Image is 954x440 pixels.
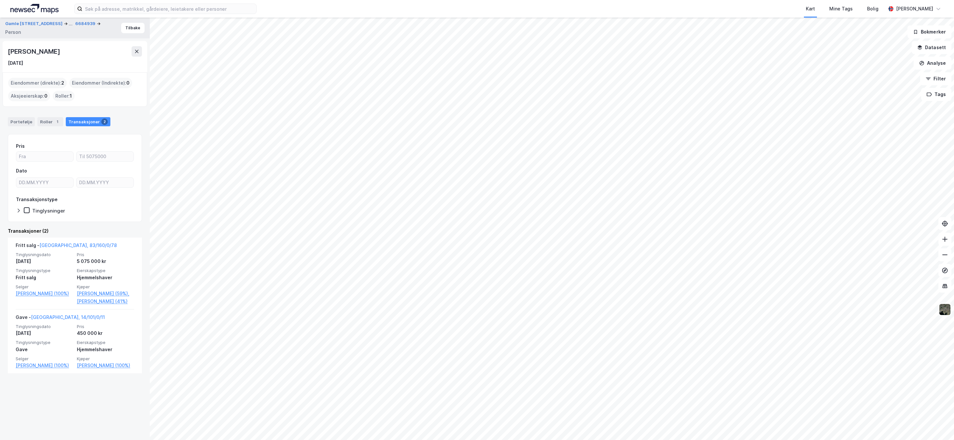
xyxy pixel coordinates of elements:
button: Analyse [914,57,951,70]
div: [DATE] [16,329,73,337]
span: Selger [16,284,73,290]
iframe: Chat Widget [921,409,954,440]
div: [DATE] [16,257,73,265]
button: Datasett [912,41,951,54]
input: Søk på adresse, matrikkel, gårdeiere, leietakere eller personer [82,4,256,14]
div: 2 [101,118,108,125]
input: DD.MM.YYYY [16,178,73,187]
input: DD.MM.YYYY [77,178,133,187]
div: Transaksjoner [66,117,110,126]
div: Hjemmelshaver [77,274,134,282]
div: 1 [54,118,61,125]
a: [GEOGRAPHIC_DATA], 14/101/0/11 [31,314,105,320]
a: [GEOGRAPHIC_DATA], 83/160/0/78 [39,242,117,248]
div: ... [69,20,73,28]
div: 5 075 000 kr [77,257,134,265]
div: Kontrollprogram for chat [921,409,954,440]
div: 450 000 kr [77,329,134,337]
div: Person [5,28,21,36]
div: [PERSON_NAME] [8,46,61,57]
div: [PERSON_NAME] [896,5,933,13]
span: Kjøper [77,356,134,362]
div: Fritt salg - [16,241,117,252]
div: Eiendommer (direkte) : [8,78,67,88]
span: Tinglysningsdato [16,252,73,257]
a: [PERSON_NAME] (100%) [16,362,73,369]
span: Selger [16,356,73,362]
span: Eierskapstype [77,268,134,273]
span: Eierskapstype [77,340,134,345]
input: Til 5075000 [77,152,133,161]
a: [PERSON_NAME] (100%) [77,362,134,369]
button: 6684939 [75,21,97,27]
img: logo.a4113a55bc3d86da70a041830d287a7e.svg [10,4,59,14]
span: Pris [77,324,134,329]
span: Pris [77,252,134,257]
span: 2 [61,79,64,87]
div: Roller : [53,91,75,101]
div: Bolig [867,5,878,13]
div: Aksjeeierskap : [8,91,50,101]
span: Tinglysningstype [16,268,73,273]
a: [PERSON_NAME] (41%) [77,297,134,305]
div: Transaksjoner (2) [8,227,142,235]
div: Transaksjonstype [16,196,58,203]
div: Eiendommer (Indirekte) : [69,78,132,88]
button: Gamle [STREET_ADDRESS] [5,20,64,28]
div: Fritt salg [16,274,73,282]
input: Fra [16,152,73,161]
button: Filter [920,72,951,85]
span: Tinglysningstype [16,340,73,345]
div: Tinglysninger [32,208,65,214]
span: Kjøper [77,284,134,290]
div: Dato [16,167,27,175]
button: Bokmerker [907,25,951,38]
span: 0 [44,92,48,100]
div: [DATE] [8,59,23,67]
div: Gave - [16,313,105,324]
img: 9k= [939,303,951,316]
div: Hjemmelshaver [77,346,134,353]
a: [PERSON_NAME] (100%) [16,290,73,297]
div: Roller [37,117,63,126]
div: Portefølje [8,117,35,126]
div: Pris [16,142,25,150]
button: Tilbake [121,23,145,33]
span: Tinglysningsdato [16,324,73,329]
a: [PERSON_NAME] (59%), [77,290,134,297]
button: Tags [921,88,951,101]
div: Gave [16,346,73,353]
span: 0 [126,79,130,87]
div: Mine Tags [829,5,853,13]
span: 1 [70,92,72,100]
div: Kart [806,5,815,13]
